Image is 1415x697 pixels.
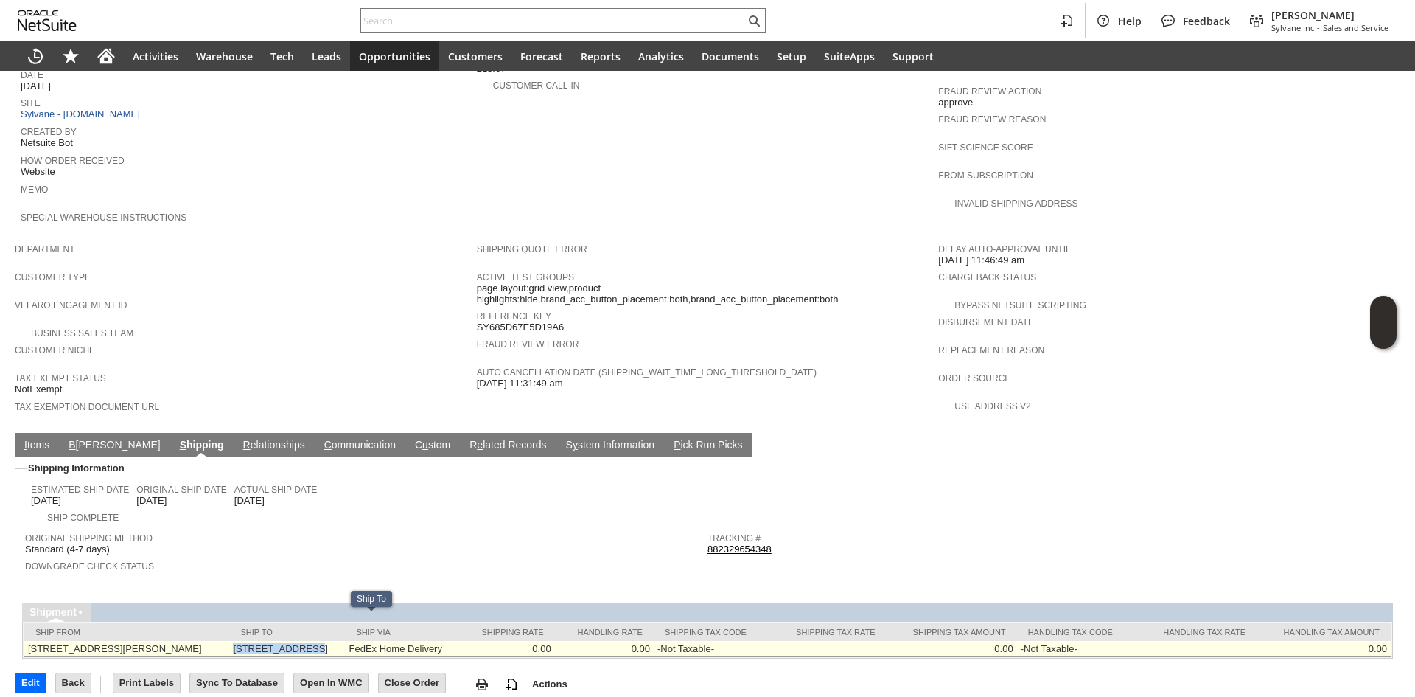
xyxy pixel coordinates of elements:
[938,170,1033,181] a: From Subscription
[477,378,563,389] span: [DATE] 11:31:49 am
[1370,323,1397,350] span: Oracle Guided Learning Widget. To move around, please hold and drag
[187,41,262,71] a: Warehouse
[898,628,1006,637] div: Shipping Tax Amount
[56,673,91,693] input: Back
[69,439,75,451] span: B
[1374,436,1391,454] a: Unrolled view on
[670,439,746,453] a: Pick Run Picks
[25,460,702,476] div: Shipping Information
[477,282,932,305] span: page layout:grid view,product highlights:hide,brand_acc_button_placement:both,brand_acc_button_pl...
[361,12,745,30] input: Search
[133,49,178,63] span: Activities
[1271,8,1388,22] span: [PERSON_NAME]
[466,439,550,453] a: Related Records
[768,41,815,71] a: Setup
[21,127,77,137] a: Created By
[938,114,1046,125] a: Fraud Review Reason
[180,439,186,451] span: S
[379,673,445,693] input: Close Order
[1323,22,1388,33] span: Sales and Service
[25,561,154,572] a: Downgrade Check Status
[1028,628,1128,637] div: Handling Tax Code
[477,311,551,322] a: Reference Key
[702,49,759,63] span: Documents
[477,439,483,451] span: e
[954,300,1086,311] a: Bypass NetSuite Scripting
[15,373,106,384] a: Tax Exempt Status
[270,49,294,63] span: Tech
[21,108,144,119] a: Sylvane - [DOMAIN_NAME]
[1317,22,1320,33] span: -
[555,641,654,656] td: 0.00
[707,544,772,555] a: 882329654348
[31,328,133,339] a: Business Sales Team
[21,98,41,108] a: Site
[21,80,51,92] span: [DATE]
[15,384,62,395] span: NotExempt
[520,49,563,63] span: Forecast
[15,402,159,412] a: Tax Exemption Document URL
[573,439,578,451] span: y
[124,41,187,71] a: Activities
[411,439,454,453] a: Custom
[15,457,27,469] img: Unchecked
[938,345,1044,356] a: Replacement reason
[62,47,80,65] svg: Shortcuts
[473,676,491,693] img: print.svg
[938,86,1041,97] a: Fraud Review Action
[21,439,53,453] a: Items
[674,439,680,451] span: P
[36,606,43,618] span: h
[303,41,350,71] a: Leads
[745,12,763,30] svg: Search
[938,373,1010,384] a: Order Source
[707,533,761,544] a: Tracking #
[477,367,817,378] a: Auto Cancellation Date (shipping_wait_time_long_threshold_date)
[27,47,44,65] svg: Recent Records
[15,345,95,356] a: Customer Niche
[815,41,884,71] a: SuiteApps
[1257,641,1391,656] td: 0.00
[240,439,309,453] a: Relationships
[18,10,77,31] svg: logo
[21,166,55,178] span: Website
[581,49,621,63] span: Reports
[526,679,573,690] a: Actions
[1183,14,1230,28] span: Feedback
[88,41,124,71] a: Home
[954,401,1030,412] a: Use Address V2
[312,49,341,63] span: Leads
[824,49,875,63] span: SuiteApps
[113,673,180,693] input: Print Labels
[938,244,1070,254] a: Delay Auto-Approval Until
[294,673,368,693] input: Open In WMC
[783,628,876,637] div: Shipping Tax Rate
[229,641,345,656] td: [STREET_ADDRESS]
[448,49,503,63] span: Customers
[562,439,659,453] a: System Information
[65,439,164,453] a: B[PERSON_NAME]
[53,41,88,71] div: Shortcuts
[234,485,317,495] a: Actual Ship Date
[572,41,629,71] a: Reports
[357,628,449,637] div: Ship Via
[25,544,110,555] span: Standard (4-7 days)
[938,142,1033,153] a: Sift Science Score
[234,495,265,507] span: [DATE]
[1268,628,1380,637] div: Handling Tax Amount
[511,41,572,71] a: Forecast
[629,41,693,71] a: Analytics
[693,41,768,71] a: Documents
[24,439,27,451] span: I
[470,628,543,637] div: Shipping Rate
[654,641,772,656] td: -Not Taxable-
[477,272,574,282] a: Active Test Groups
[24,641,229,656] td: [STREET_ADDRESS][PERSON_NAME]
[1370,296,1397,349] iframe: Click here to launch Oracle Guided Learning Help Panel
[954,198,1077,209] a: Invalid Shipping Address
[1149,628,1245,637] div: Handling Tax Rate
[240,628,334,637] div: Ship To
[477,339,579,350] a: Fraud Review Error
[324,439,332,451] span: C
[938,97,973,108] span: approve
